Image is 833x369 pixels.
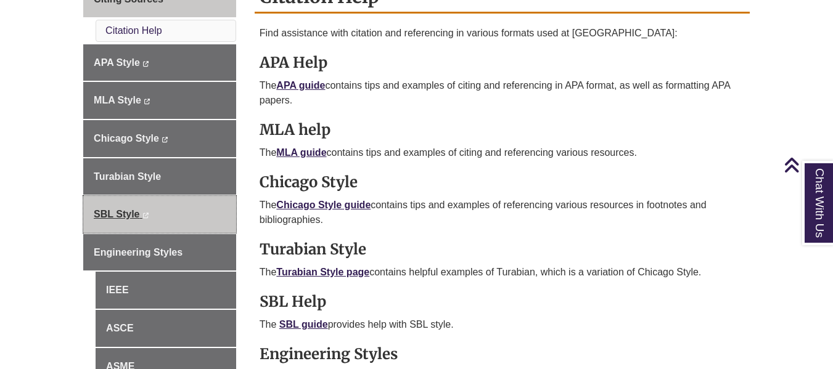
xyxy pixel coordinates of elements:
p: The provides help with SBL style. [260,317,745,332]
i: This link opens in a new window [144,99,150,104]
a: ASCE [96,310,236,347]
a: APA Style [83,44,236,81]
p: The contains helpful examples of Turabian, which is a variation of Chicago Style. [260,265,745,280]
strong: Chicago Style [260,172,358,192]
p: Find assistance with citation and referencing in various formats used at [GEOGRAPHIC_DATA]: [260,26,745,41]
span: Turabian Style [94,171,161,182]
a: Turabian Style page [276,267,369,277]
span: SBL Style [94,209,139,219]
strong: Turabian Style [260,240,366,259]
a: MLA guide [276,147,326,158]
a: Back to Top [784,156,830,173]
a: Chicago Style guide [276,200,371,210]
p: The contains tips and examples of citing and referencing various resources. [260,145,745,160]
a: Chicago Style [83,120,236,157]
a: Engineering Styles [83,234,236,271]
a: SBL Style [83,196,236,233]
span: APA Style [94,57,140,68]
i: This link opens in a new window [162,137,168,142]
strong: Engineering Styles [260,344,398,363]
strong: MLA help [260,120,330,139]
span: Chicago Style [94,133,159,144]
span: MLA Style [94,95,141,105]
i: This link opens in a new window [142,61,149,67]
p: The contains tips and examples of citing and referencing in APA format, as well as formatting APA... [260,78,745,108]
strong: SBL Help [260,292,326,311]
a: Citation Help [105,25,162,36]
span: Engineering Styles [94,247,183,257]
a: IEEE [96,272,236,309]
a: MLA Style [83,82,236,119]
p: The contains tips and examples of referencing various resources in footnotes and bibliographies. [260,198,745,227]
strong: APA Help [260,53,327,72]
a: Turabian Style [83,158,236,195]
a: APA guide [276,80,325,91]
a: SBL guide [279,319,328,330]
i: This link opens in a new window [142,213,149,218]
